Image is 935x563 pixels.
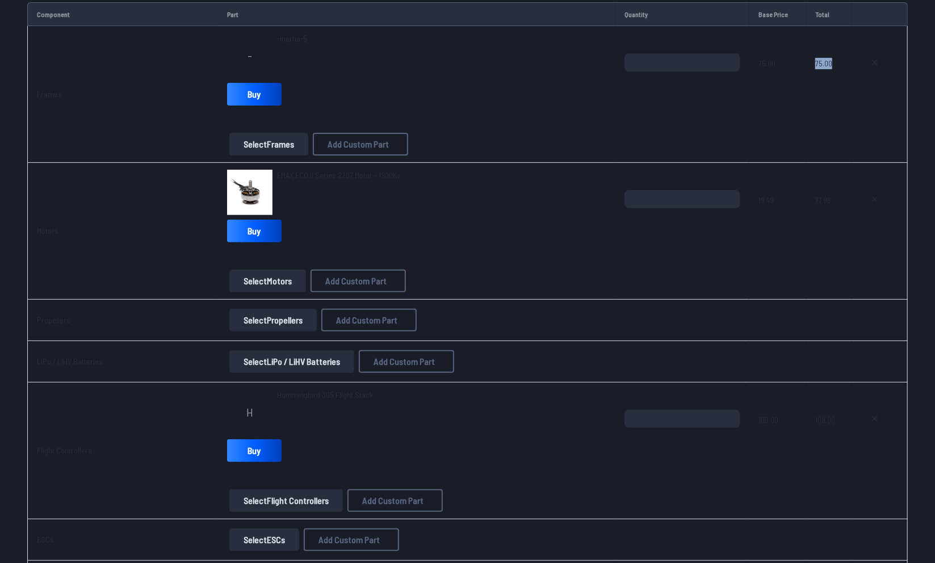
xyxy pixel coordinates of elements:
span: Add Custom Part [336,316,397,325]
a: ESCs [37,535,54,544]
a: Propellers [37,315,70,325]
a: Buy [227,83,282,106]
td: Component [27,2,218,26]
a: Flight Controllers [37,446,92,455]
a: Motors [37,226,58,236]
button: Add Custom Part [304,528,399,551]
a: Buy [227,220,282,242]
a: LiPo / LiHV Batteries [37,356,103,366]
span: Add Custom Part [374,357,435,366]
a: SelectESCs [227,528,301,551]
span: Add Custom Part [328,140,389,149]
a: EMAX ECO II Series 2207 Motor - 1900Kv [277,170,400,181]
a: SelectPropellers [227,309,319,331]
button: Add Custom Part [321,309,417,331]
span: Add Custom Part [318,535,380,544]
td: Part [218,2,615,26]
button: SelectESCs [229,528,299,551]
a: Buy [227,439,282,462]
span: 19.49 [758,190,797,245]
span: EMAX ECO II Series 2207 Motor - 1900Kv [277,170,400,180]
span: 77.96 [815,190,842,245]
button: SelectFrames [229,133,308,156]
a: SelectFrames [227,133,311,156]
button: Add Custom Part [313,133,408,156]
a: SelectFlight Controllers [227,489,345,512]
button: SelectFlight Controllers [229,489,343,512]
td: Base Price [749,2,806,26]
button: SelectMotors [229,270,306,292]
span: H [246,406,253,418]
span: Hummingbird 305 Flight Stack [277,389,373,401]
span: Add Custom Part [362,496,424,505]
button: SelectPropellers [229,309,317,331]
button: Add Custom Part [359,350,454,373]
button: Add Custom Part [311,270,406,292]
td: Total [806,2,852,26]
span: 109.00 [815,410,842,464]
span: 109.00 [758,410,797,464]
a: Frames [37,89,62,99]
a: SelectLiPo / LiHV Batteries [227,350,357,373]
button: SelectLiPo / LiHV Batteries [229,350,354,373]
span: 75.00 [758,53,797,108]
span: Add Custom Part [325,276,387,285]
span: -inertia-5 [277,33,307,44]
span: - [248,50,252,61]
span: 75.00 [815,53,842,108]
button: Add Custom Part [347,489,443,512]
img: image [227,170,272,215]
a: SelectMotors [227,270,308,292]
td: Quantity [615,2,749,26]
